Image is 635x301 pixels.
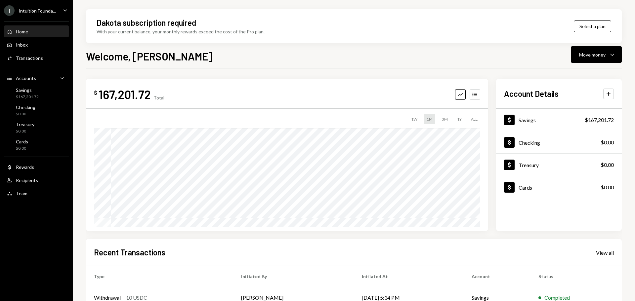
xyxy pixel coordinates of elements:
[99,87,151,102] div: 167,201.72
[454,114,464,124] div: 1Y
[4,5,15,16] div: I
[153,95,164,100] div: Total
[496,176,622,198] a: Cards$0.00
[16,42,28,48] div: Inbox
[97,28,265,35] div: With your current balance, your monthly rewards exceed the cost of the Pro plan.
[496,154,622,176] a: Treasury$0.00
[496,131,622,153] a: Checking$0.00
[4,161,69,173] a: Rewards
[354,266,464,287] th: Initiated At
[16,191,27,196] div: Team
[424,114,435,124] div: 1M
[4,39,69,51] a: Inbox
[16,75,36,81] div: Accounts
[16,104,35,110] div: Checking
[596,249,614,256] a: View all
[16,55,43,61] div: Transactions
[408,114,420,124] div: 1W
[574,20,611,32] button: Select a plan
[571,46,622,63] button: Move money
[519,117,536,123] div: Savings
[4,120,69,135] a: Treasury$0.00
[16,111,35,117] div: $0.00
[504,88,559,99] h2: Account Details
[4,72,69,84] a: Accounts
[4,85,69,101] a: Savings$167,201.72
[16,122,34,127] div: Treasury
[439,114,450,124] div: 3M
[519,184,532,191] div: Cards
[16,177,38,183] div: Recipients
[86,266,233,287] th: Type
[16,139,28,144] div: Cards
[16,164,34,170] div: Rewards
[233,266,354,287] th: Initiated By
[16,94,39,100] div: $167,201.72
[579,51,606,58] div: Move money
[4,102,69,118] a: Checking$0.00
[4,187,69,199] a: Team
[94,247,165,258] h2: Recent Transactions
[468,114,480,124] div: ALL
[601,138,614,146] div: $0.00
[519,139,540,146] div: Checking
[86,50,212,63] h1: Welcome, [PERSON_NAME]
[97,17,196,28] div: Dakota subscription required
[19,8,56,14] div: Intuition Founda...
[464,266,530,287] th: Account
[601,183,614,191] div: $0.00
[16,129,34,134] div: $0.00
[530,266,622,287] th: Status
[496,109,622,131] a: Savings$167,201.72
[585,116,614,124] div: $167,201.72
[596,249,614,256] div: View all
[519,162,539,168] div: Treasury
[16,87,39,93] div: Savings
[601,161,614,169] div: $0.00
[4,174,69,186] a: Recipients
[4,137,69,153] a: Cards$0.00
[94,90,97,96] div: $
[16,29,28,34] div: Home
[4,25,69,37] a: Home
[4,52,69,64] a: Transactions
[16,146,28,151] div: $0.00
